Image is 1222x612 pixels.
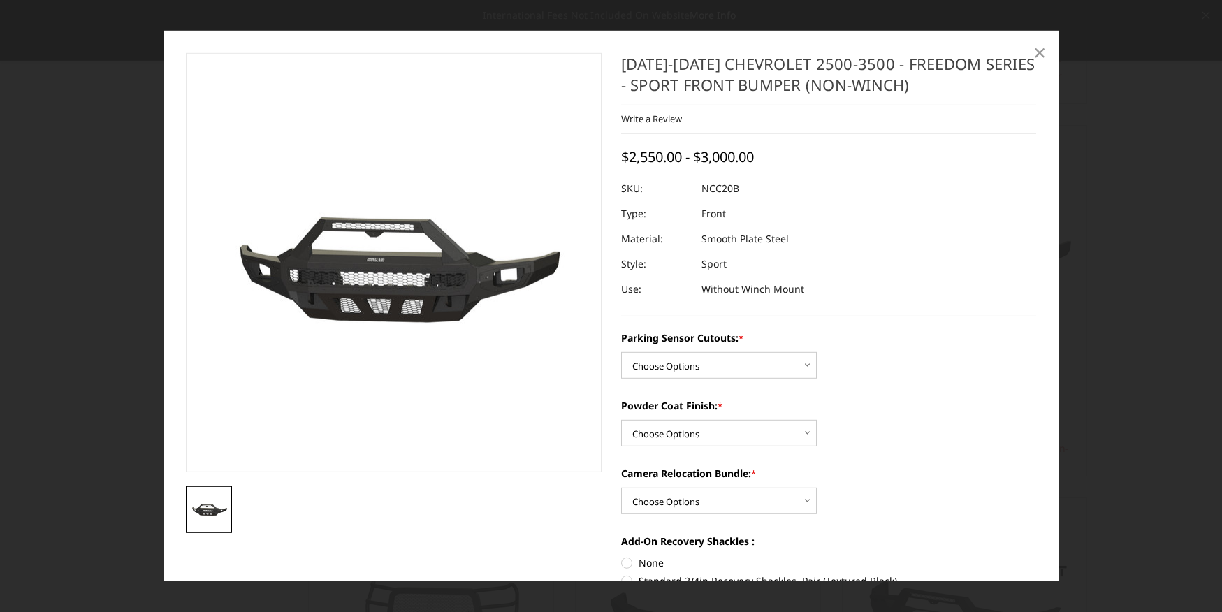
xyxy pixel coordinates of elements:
label: Add-On Recovery Shackles : [621,534,1037,548]
label: Camera Relocation Bundle: [621,466,1037,481]
a: 2020-2023 Chevrolet 2500-3500 - Freedom Series - Sport Front Bumper (non-winch) [186,52,602,472]
dt: SKU: [621,176,691,201]
dt: Style: [621,252,691,277]
dd: Without Winch Mount [701,277,804,302]
dt: Use: [621,277,691,302]
dt: Material: [621,226,691,252]
img: 2020-2023 Chevrolet 2500-3500 - Freedom Series - Sport Front Bumper (non-winch) [190,501,228,518]
span: $2,550.00 - $3,000.00 [621,147,754,166]
span: × [1033,36,1046,66]
label: Standard 3/4in Recovery Shackles, Pair (Textured Black) [621,574,1037,588]
dt: Type: [621,201,691,226]
label: Parking Sensor Cutouts: [621,330,1037,345]
dd: Smooth Plate Steel [701,226,789,252]
h1: [DATE]-[DATE] Chevrolet 2500-3500 - Freedom Series - Sport Front Bumper (non-winch) [621,52,1037,105]
dd: NCC20B [701,176,739,201]
dd: Front [701,201,726,226]
a: Close [1028,41,1051,63]
dd: Sport [701,252,727,277]
label: Powder Coat Finish: [621,398,1037,413]
label: None [621,555,1037,570]
a: Write a Review [621,112,682,125]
